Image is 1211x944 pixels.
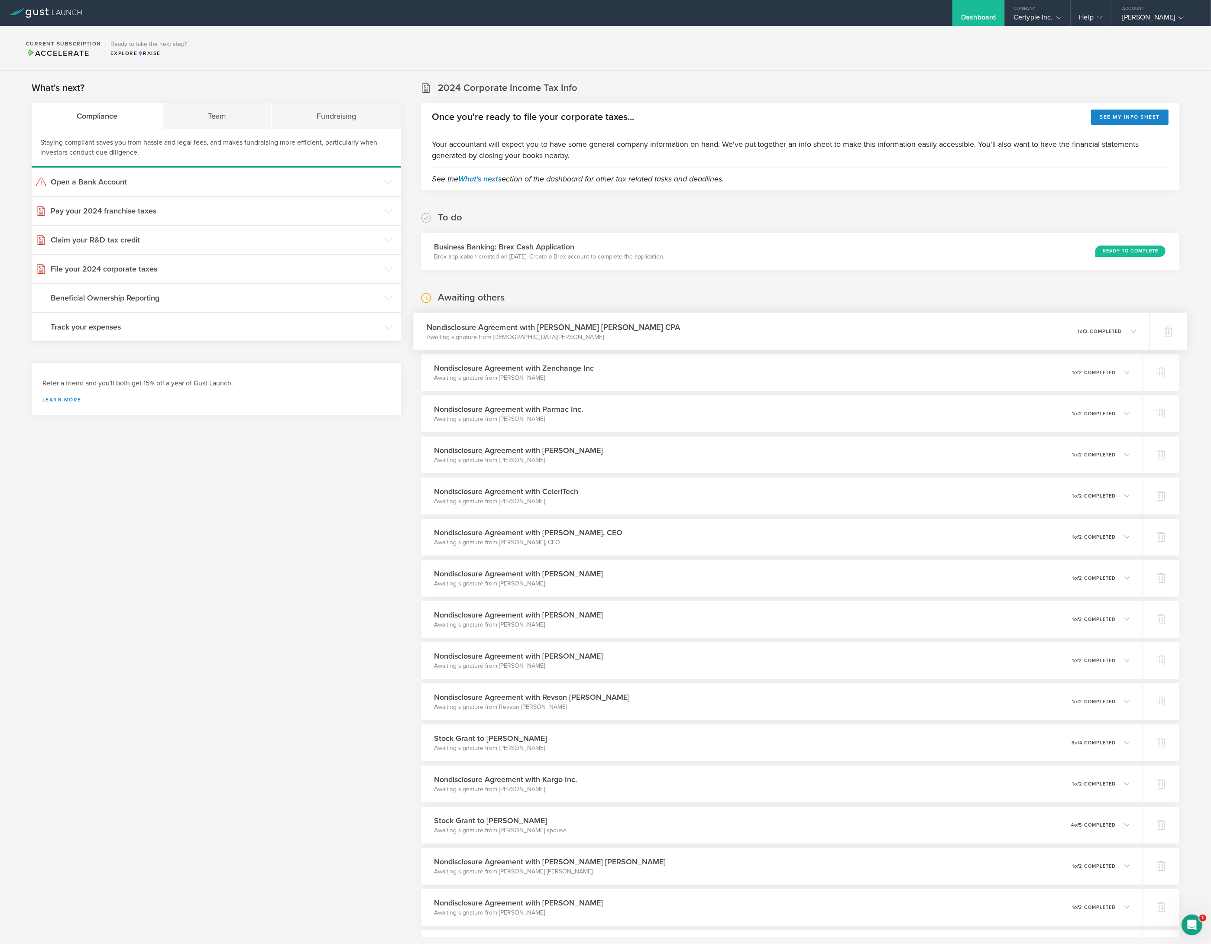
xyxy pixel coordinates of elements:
[434,856,666,867] h3: Nondisclosure Agreement with [PERSON_NAME] [PERSON_NAME]
[434,867,666,876] p: Awaiting signature from [PERSON_NAME] [PERSON_NAME]
[434,362,594,374] h3: Nondisclosure Agreement with Zenchange Inc
[1072,576,1116,581] p: 1 2 completed
[1074,863,1079,869] em: of
[1072,370,1116,375] p: 1 2 completed
[432,139,1169,161] p: Your accountant will expect you to have some general company information on hand. We've put toget...
[51,234,380,246] h3: Claim your R&D tax credit
[438,211,462,224] h2: To do
[1072,494,1116,498] p: 1 2 completed
[1072,864,1116,869] p: 1 2 completed
[434,744,547,753] p: Awaiting signature from [PERSON_NAME]
[51,263,380,275] h3: File your 2024 corporate taxes
[1074,658,1079,663] em: of
[1074,905,1079,910] em: of
[1091,110,1169,125] button: See my info sheet
[434,404,583,415] h3: Nondisclosure Agreement with Parmac Inc.
[434,241,664,252] h3: Business Banking: Brex Cash Application
[421,233,1179,270] div: Business Banking: Brex Cash ApplicationBrex application created on [DATE]. Create a Brex account ...
[434,703,630,711] p: Awaiting signature from Revson [PERSON_NAME]
[1013,13,1061,26] div: Certypie Inc.
[434,908,603,917] p: Awaiting signature from [PERSON_NAME]
[434,785,577,794] p: Awaiting signature from [PERSON_NAME]
[163,103,272,129] div: Team
[51,205,380,217] h3: Pay your 2024 franchise taxes
[51,292,380,304] h3: Beneficial Ownership Reporting
[32,82,84,94] h2: What's next?
[1072,411,1116,416] p: 1 2 completed
[1074,617,1079,622] em: of
[434,692,630,703] h3: Nondisclosure Agreement with Revson [PERSON_NAME]
[438,82,577,94] h2: 2024 Corporate Income Tax Info
[434,497,578,506] p: Awaiting signature from [PERSON_NAME]
[434,650,603,662] h3: Nondisclosure Agreement with [PERSON_NAME]
[434,456,603,465] p: Awaiting signature from [PERSON_NAME]
[427,321,680,333] h3: Nondisclosure Agreement with [PERSON_NAME] [PERSON_NAME] CPA
[32,103,163,129] div: Compliance
[434,252,664,261] p: Brex application created on [DATE]. Create a Brex account to complete the application.
[432,111,634,123] h2: Once you're ready to file your corporate taxes...
[434,826,567,835] p: Awaiting signature from [PERSON_NAME] spouse
[1072,782,1116,786] p: 1 2 completed
[434,621,603,629] p: Awaiting signature from [PERSON_NAME]
[1074,452,1079,458] em: of
[51,321,380,333] h3: Track your expenses
[1072,453,1116,457] p: 1 2 completed
[1075,740,1079,746] em: of
[434,527,622,538] h3: Nondisclosure Agreement with [PERSON_NAME], CEO
[1072,905,1116,910] p: 1 2 completed
[106,35,191,61] div: Ready to take the next step?ExploreRaise
[272,103,401,129] div: Fundraising
[1072,658,1116,663] p: 1 2 completed
[1072,740,1116,745] p: 3 4 completed
[434,579,603,588] p: Awaiting signature from [PERSON_NAME]
[1078,329,1122,333] p: 1 2 completed
[51,176,380,188] h3: Open a Bank Account
[434,609,603,621] h3: Nondisclosure Agreement with [PERSON_NAME]
[26,41,101,46] h2: Current Subscription
[1074,822,1079,828] em: of
[42,397,390,402] a: Learn more
[42,378,390,388] h3: Refer a friend and you'll both get 15% off a year of Gust Launch.
[434,733,547,744] h3: Stock Grant to [PERSON_NAME]
[1074,575,1079,581] em: of
[1074,699,1079,705] em: of
[1074,781,1079,787] em: of
[432,174,724,184] em: See the section of the dashboard for other tax related tasks and deadlines.
[427,333,680,341] p: Awaiting signature from [DEMOGRAPHIC_DATA][PERSON_NAME]
[1072,617,1116,622] p: 1 2 completed
[438,291,505,304] h2: Awaiting others
[1071,823,1116,828] p: 4 5 completed
[1072,535,1116,540] p: 1 2 completed
[434,815,567,826] h3: Stock Grant to [PERSON_NAME]
[1074,411,1079,417] em: of
[32,129,401,168] div: Staying compliant saves you from hassle and legal fees, and makes fundraising more efficient, par...
[1074,493,1079,499] em: of
[434,774,577,785] h3: Nondisclosure Agreement with Kargo Inc.
[1122,13,1196,26] div: [PERSON_NAME]
[434,415,583,424] p: Awaiting signature from [PERSON_NAME]
[434,538,622,547] p: Awaiting signature from [PERSON_NAME], CEO
[138,50,161,56] span: Raise
[26,48,89,58] span: Accelerate
[434,568,603,579] h3: Nondisclosure Agreement with [PERSON_NAME]
[434,897,603,908] h3: Nondisclosure Agreement with [PERSON_NAME]
[1095,246,1166,257] div: Ready to Complete
[110,49,187,57] div: Explore
[1074,370,1079,375] em: of
[1072,699,1116,704] p: 1 2 completed
[110,41,187,47] h3: Ready to take the next step?
[434,662,603,670] p: Awaiting signature from [PERSON_NAME]
[1074,534,1079,540] em: of
[1199,915,1206,921] span: 1
[961,13,996,26] div: Dashboard
[1182,915,1202,935] iframe: Intercom live chat
[458,174,498,184] a: What's next
[434,486,578,497] h3: Nondisclosure Agreement with CeleriTech
[434,445,603,456] h3: Nondisclosure Agreement with [PERSON_NAME]
[1080,328,1085,334] em: of
[1079,13,1102,26] div: Help
[434,374,594,382] p: Awaiting signature from [PERSON_NAME]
